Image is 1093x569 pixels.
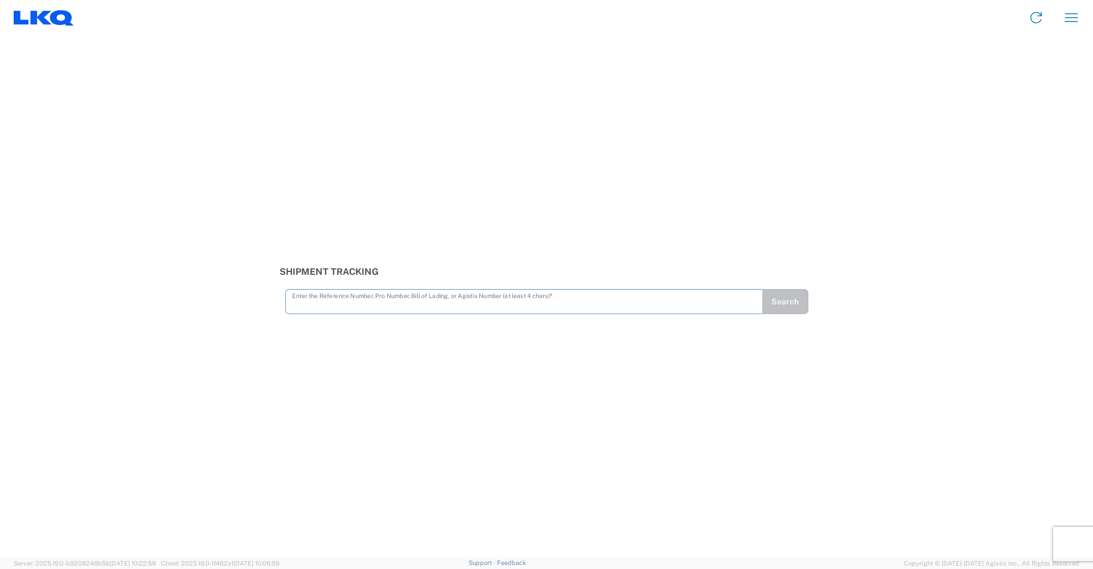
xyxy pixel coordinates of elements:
[233,560,280,567] span: [DATE] 10:06:59
[110,560,156,567] span: [DATE] 10:22:58
[280,266,814,277] h3: Shipment Tracking
[469,559,497,566] a: Support
[14,560,156,567] span: Server: 2025.19.0-b9208248b56
[497,559,526,566] a: Feedback
[904,558,1079,568] span: Copyright © [DATE]-[DATE] Agistix Inc., All Rights Reserved
[161,560,280,567] span: Client: 2025.19.0-1f462a1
